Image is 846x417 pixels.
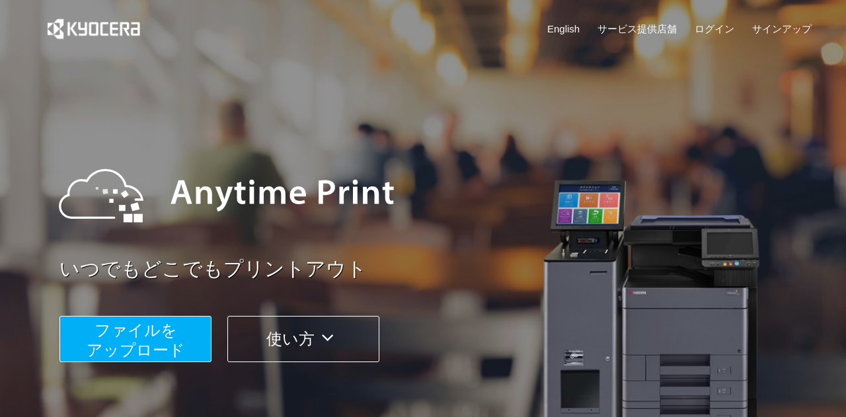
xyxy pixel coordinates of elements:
a: English [547,22,580,36]
button: ファイルを​​アップロード [59,316,211,362]
a: ログイン [695,22,734,36]
a: サービス提供店舗 [597,22,677,36]
a: いつでもどこでもプリントアウト [59,255,820,284]
span: ファイルを ​​アップロード [87,321,185,359]
a: サインアップ [752,22,812,36]
button: 使い方 [227,316,379,362]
